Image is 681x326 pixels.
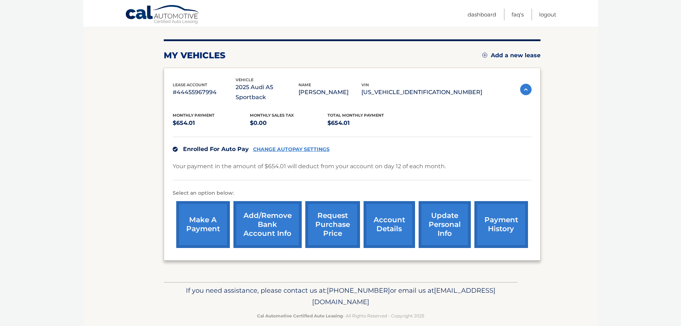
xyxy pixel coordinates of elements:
[236,82,298,102] p: 2025 Audi A5 Sportback
[253,146,330,152] a: CHANGE AUTOPAY SETTINGS
[164,50,226,61] h2: my vehicles
[474,201,528,248] a: payment history
[183,146,249,152] span: Enrolled For Auto Pay
[173,87,236,97] p: #44455967994
[468,9,496,20] a: Dashboard
[250,113,294,118] span: Monthly sales Tax
[168,312,513,320] p: - All Rights Reserved - Copyright 2025
[361,82,369,87] span: vin
[125,5,200,25] a: Cal Automotive
[173,147,178,152] img: check.svg
[173,118,250,128] p: $654.01
[539,9,556,20] a: Logout
[327,286,390,295] span: [PHONE_NUMBER]
[168,285,513,308] p: If you need assistance, please contact us at: or email us at
[176,201,230,248] a: make a payment
[298,82,311,87] span: name
[173,161,446,171] p: Your payment in the amount of $654.01 will deduct from your account on day 12 of each month.
[173,82,207,87] span: lease account
[327,113,384,118] span: Total Monthly Payment
[482,53,487,58] img: add.svg
[482,52,541,59] a: Add a new lease
[257,313,343,318] strong: Cal Automotive Certified Auto Leasing
[298,87,361,97] p: [PERSON_NAME]
[236,77,253,82] span: vehicle
[361,87,482,97] p: [US_VEHICLE_IDENTIFICATION_NUMBER]
[512,9,524,20] a: FAQ's
[250,118,327,128] p: $0.00
[173,113,214,118] span: Monthly Payment
[520,84,532,95] img: accordion-active.svg
[419,201,471,248] a: update personal info
[173,189,532,198] p: Select an option below:
[327,118,405,128] p: $654.01
[305,201,360,248] a: request purchase price
[233,201,302,248] a: Add/Remove bank account info
[364,201,415,248] a: account details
